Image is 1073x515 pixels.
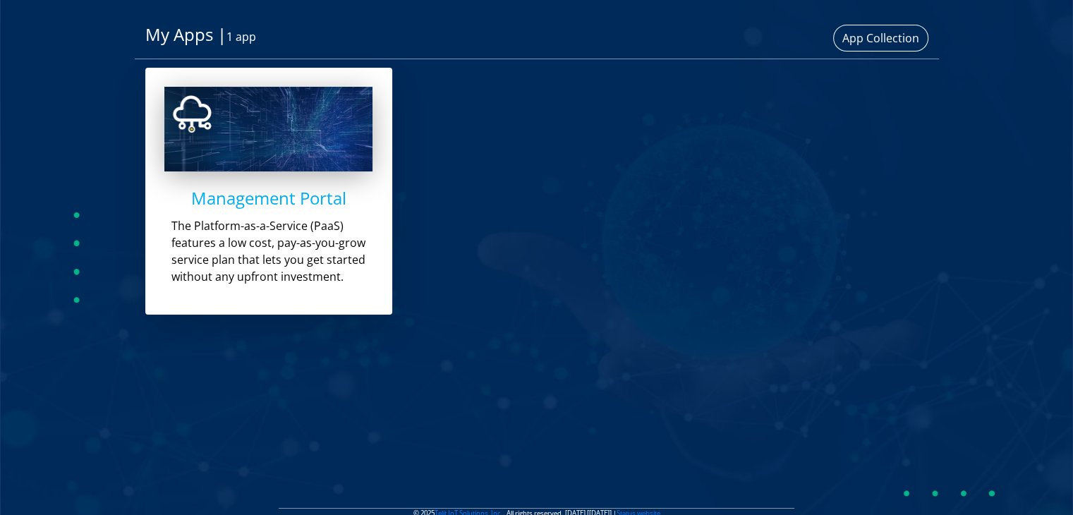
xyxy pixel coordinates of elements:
[171,217,380,285] p: The Platform-as-a-Service (PaaS) features a low cost, pay-as-you-grow service plan that lets you ...
[164,87,373,171] img: app-mgmt-tile.png
[833,25,928,51] button: App Collection
[145,73,392,320] a: Management PortalThe Platform-as-a-Service (PaaS) features a low cost, pay-as-you-grow service pl...
[226,29,256,44] span: 1 app
[164,188,373,209] h4: Management Portal
[145,25,526,45] h1: My Apps |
